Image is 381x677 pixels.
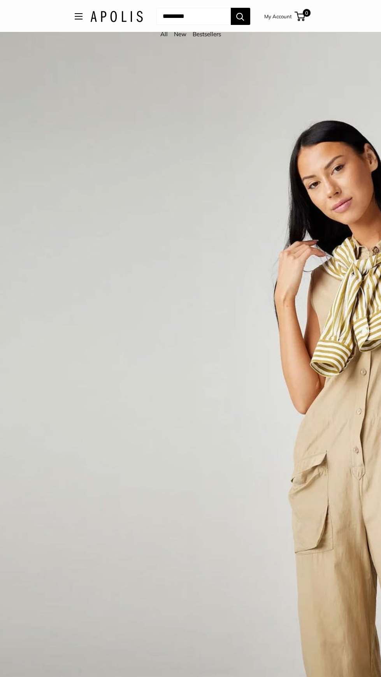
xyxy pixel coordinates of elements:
input: Search... [156,8,231,25]
a: Bestsellers [193,30,221,38]
img: Apolis [90,11,143,22]
a: 0 [295,12,305,21]
a: New [174,30,186,38]
button: Search [231,8,250,25]
a: My Account [264,12,292,21]
span: 0 [302,9,310,17]
button: Open menu [75,13,83,19]
a: All [160,30,168,38]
